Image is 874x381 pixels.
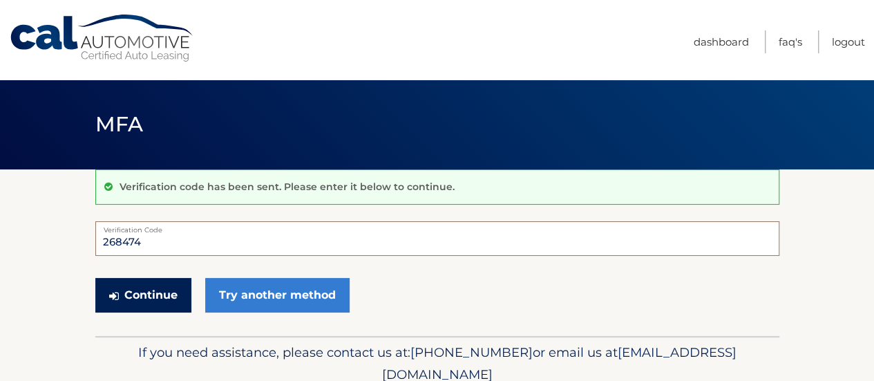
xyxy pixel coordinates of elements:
label: Verification Code [95,221,779,232]
span: [PHONE_NUMBER] [410,344,533,360]
button: Continue [95,278,191,313]
a: Dashboard [694,30,749,53]
a: Logout [832,30,865,53]
p: Verification code has been sent. Please enter it below to continue. [120,180,455,193]
a: Try another method [205,278,350,313]
a: Cal Automotive [9,14,196,63]
a: FAQ's [779,30,802,53]
input: Verification Code [95,221,779,256]
span: MFA [95,111,144,137]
